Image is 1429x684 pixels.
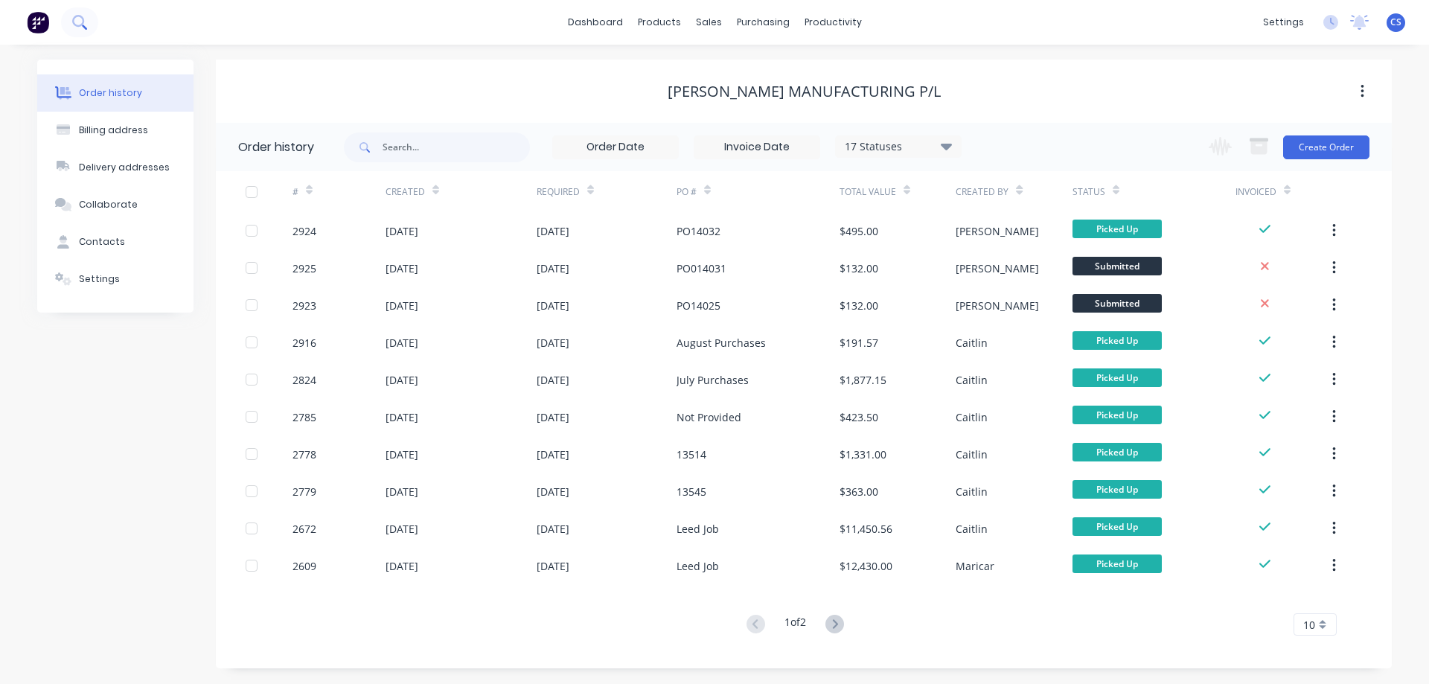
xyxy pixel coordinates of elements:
div: 2923 [292,298,316,313]
div: Order history [238,138,314,156]
div: Contacts [79,235,125,249]
div: [DATE] [386,521,418,537]
span: Picked Up [1072,368,1162,387]
div: Caitlin [956,447,988,462]
div: Status [1072,171,1235,212]
div: [PERSON_NAME] [956,261,1039,276]
div: Collaborate [79,198,138,211]
div: # [292,171,386,212]
span: Submitted [1072,294,1162,313]
div: sales [688,11,729,33]
div: Created [386,171,537,212]
div: [DATE] [537,521,569,537]
div: Caitlin [956,521,988,537]
input: Invoice Date [694,136,819,159]
span: 10 [1303,617,1315,633]
div: [DATE] [537,335,569,351]
div: PO14025 [677,298,720,313]
div: [PERSON_NAME] [956,298,1039,313]
div: Created [386,185,425,199]
div: Caitlin [956,409,988,425]
div: Created By [956,171,1072,212]
span: Picked Up [1072,331,1162,350]
div: 2824 [292,372,316,388]
div: [DATE] [537,484,569,499]
div: [DATE] [537,409,569,425]
div: Required [537,171,677,212]
div: 2925 [292,261,316,276]
div: Caitlin [956,484,988,499]
span: Picked Up [1072,480,1162,499]
div: [DATE] [386,447,418,462]
div: [DATE] [386,409,418,425]
input: Search... [383,132,530,162]
div: Created By [956,185,1008,199]
div: [DATE] [386,372,418,388]
div: # [292,185,298,199]
div: 2779 [292,484,316,499]
div: Leed Job [677,558,719,574]
div: Billing address [79,124,148,137]
div: July Purchases [677,372,749,388]
div: $132.00 [840,298,878,313]
div: [DATE] [537,298,569,313]
button: Create Order [1283,135,1369,159]
div: 2785 [292,409,316,425]
div: $495.00 [840,223,878,239]
div: productivity [797,11,869,33]
div: 1 of 2 [784,614,806,636]
div: Caitlin [956,372,988,388]
img: Factory [27,11,49,33]
div: 13545 [677,484,706,499]
div: Total Value [840,185,896,199]
div: $1,877.15 [840,372,886,388]
button: Billing address [37,112,194,149]
div: Delivery addresses [79,161,170,174]
div: PO # [677,171,840,212]
div: 17 Statuses [836,138,961,155]
div: Total Value [840,171,956,212]
span: Picked Up [1072,406,1162,424]
div: Settings [79,272,120,286]
div: $132.00 [840,261,878,276]
div: Invoiced [1235,185,1276,199]
div: Required [537,185,580,199]
a: dashboard [560,11,630,33]
button: Settings [37,261,194,298]
div: Order history [79,86,142,100]
div: 2672 [292,521,316,537]
div: [DATE] [537,261,569,276]
div: products [630,11,688,33]
div: Maricar [956,558,994,574]
span: Picked Up [1072,220,1162,238]
div: Not Provided [677,409,741,425]
div: PO # [677,185,697,199]
div: [DATE] [386,558,418,574]
div: Status [1072,185,1105,199]
div: purchasing [729,11,797,33]
div: [DATE] [537,558,569,574]
span: Picked Up [1072,517,1162,536]
div: [DATE] [386,261,418,276]
div: 2924 [292,223,316,239]
div: Caitlin [956,335,988,351]
div: $1,331.00 [840,447,886,462]
div: [PERSON_NAME] MANUFACTURING P/L [668,83,941,100]
span: Submitted [1072,257,1162,275]
div: Invoiced [1235,171,1329,212]
span: CS [1390,16,1401,29]
div: [PERSON_NAME] [956,223,1039,239]
div: [DATE] [386,335,418,351]
div: Leed Job [677,521,719,537]
div: 2609 [292,558,316,574]
span: Picked Up [1072,554,1162,573]
div: [DATE] [537,372,569,388]
span: Picked Up [1072,443,1162,461]
div: [DATE] [386,223,418,239]
div: $363.00 [840,484,878,499]
div: [DATE] [537,447,569,462]
div: $191.57 [840,335,878,351]
div: [DATE] [386,298,418,313]
div: [DATE] [537,223,569,239]
div: August Purchases [677,335,766,351]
